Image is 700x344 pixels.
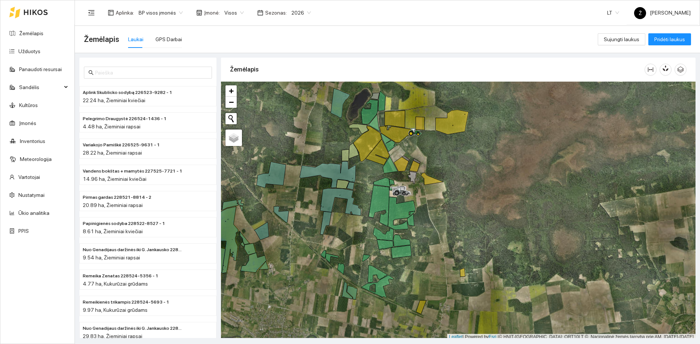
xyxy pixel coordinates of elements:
a: Įmonės [19,120,36,126]
span: Nuo Genadijaus daržinės iki G. Jankausko 228522-8527 - 4 [83,325,183,332]
span: 4.48 ha, Žieminiai rapsai [83,124,140,130]
a: Ūkio analitika [18,210,49,216]
a: Zoom out [225,97,237,108]
span: Aplinka : [116,9,134,17]
span: Sezonas : [265,9,287,17]
span: Sujungti laukus [604,35,639,43]
span: Variakojo Pamiškė 226525-9631 - 1 [83,141,160,149]
a: Pridėti laukus [648,36,691,42]
span: Įmonė : [204,9,220,17]
span: layout [108,10,114,16]
a: Nustatymai [18,192,45,198]
span: 9.54 ha, Žieminiai rapsai [83,255,140,261]
span: 29.83 ha, Žieminiai rapsai [83,333,142,339]
a: Panaudoti resursai [19,66,62,72]
span: search [88,70,94,75]
button: column-width [645,64,657,76]
span: Papinigienės sodyba 228522-8527 - 1 [83,220,165,227]
span: 2026 [291,7,311,18]
a: Zoom in [225,85,237,97]
span: 4.77 ha, Kukurūzai grūdams [83,281,148,287]
a: Meteorologija [20,156,52,162]
span: 14.96 ha, Žieminiai kviečiai [83,176,146,182]
a: PPIS [18,228,29,234]
a: Vartotojai [18,174,40,180]
span: | [498,334,499,340]
span: 8.61 ha, Žieminiai kviečiai [83,228,143,234]
span: calendar [257,10,263,16]
span: Pelegrimo Draugystė 226524-1436 - 1 [83,115,167,122]
span: Pirmas gardas 228521-8814 - 2 [83,194,151,201]
div: GPS Darbai [155,35,182,43]
button: Sujungti laukus [598,33,645,45]
span: [PERSON_NAME] [634,10,691,16]
a: Užduotys [18,48,40,54]
span: Pridėti laukus [654,35,685,43]
span: 22.24 ha, Žieminiai kviečiai [83,97,145,103]
button: menu-fold [84,5,99,20]
span: 20.89 ha, Žieminiai rapsai [83,202,143,208]
span: Vandens bokštas + mamytės 227525-7721 - 1 [83,168,182,175]
span: LT [607,7,619,18]
button: Initiate a new search [225,113,237,124]
span: Ž [639,7,642,19]
span: 28.22 ha, Žieminiai rapsai [83,150,142,156]
span: Visos [224,7,244,18]
a: Esri [489,334,497,340]
a: Inventorius [20,138,45,144]
span: 9.97 ha, Kukurūzai grūdams [83,307,148,313]
button: Pridėti laukus [648,33,691,45]
span: Žemėlapis [84,33,119,45]
div: Laukai [128,35,143,43]
span: column-width [645,67,656,73]
span: Aplink Skublicko sodybą 226523-9282 - 1 [83,89,172,96]
span: Remeika Zenatas 228524-5356 - 1 [83,273,158,280]
span: BP visos įmonės [139,7,183,18]
span: + [229,86,234,95]
a: Žemėlapis [19,30,43,36]
a: Kultūros [19,102,38,108]
span: − [229,97,234,107]
a: Leaflet [449,334,463,340]
span: menu-fold [88,9,95,16]
span: Remeikienės trikampis 228524-5693 - 1 [83,299,169,306]
a: Layers [225,130,242,146]
input: Paieška [95,69,207,77]
a: Sujungti laukus [598,36,645,42]
span: Nuo Genadijaus daržinės iki G. Jankausko 228522-8527 - 2 [83,246,183,253]
div: | Powered by © HNIT-[GEOGRAPHIC_DATA]; ORT10LT ©, Nacionalinė žemės tarnyba prie AM, [DATE]-[DATE] [447,334,696,340]
span: Sandėlis [19,80,62,95]
div: Žemėlapis [230,59,645,80]
span: shop [196,10,202,16]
